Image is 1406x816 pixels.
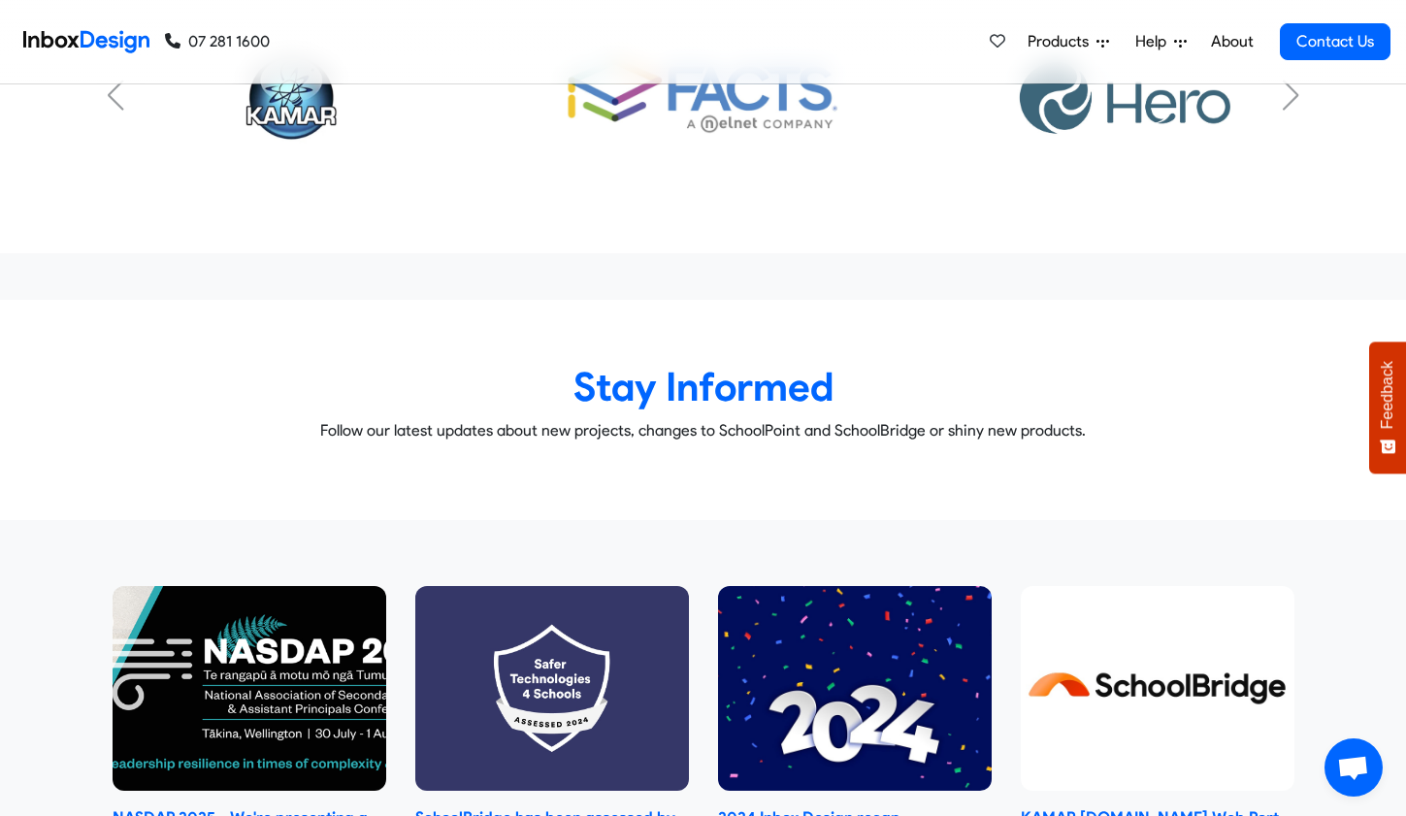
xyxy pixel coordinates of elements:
span: Products [1028,30,1096,53]
a: About [1205,22,1259,61]
span: Help [1135,30,1174,53]
img: SchoolBridge has been assessed by Safer Technologies 4 Schools (ST4S) [415,586,689,792]
img: NASDAP 2025 - We're presenting about SchoolPoint and SchoolBridge [113,586,386,792]
a: Products [1020,22,1117,61]
div: 3 / 7 [925,29,1310,160]
div: Previous slide [107,80,126,111]
div: Next slide [1281,80,1300,111]
heading: Stay Informed [97,362,1310,411]
p: Follow our latest updates about new projects, changes to SchoolPoint and SchoolBridge or shiny ne... [97,419,1310,442]
div: 2 / 7 [510,29,896,160]
a: Help [1128,22,1194,61]
img: KAMAR school.kiwi Web Portal 2024 Changeover [1021,586,1294,792]
span: Feedback [1379,361,1396,429]
a: 07 281 1600 [165,30,270,53]
button: Feedback - Show survey [1369,342,1406,473]
a: Open chat [1324,738,1383,797]
img: FACTS [546,16,861,174]
img: KAMAR [158,29,420,160]
img: 2024 Inbox Design recap [718,586,992,792]
img: HERO [986,29,1248,160]
a: Contact Us [1280,23,1390,60]
div: 1 / 7 [97,29,482,160]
